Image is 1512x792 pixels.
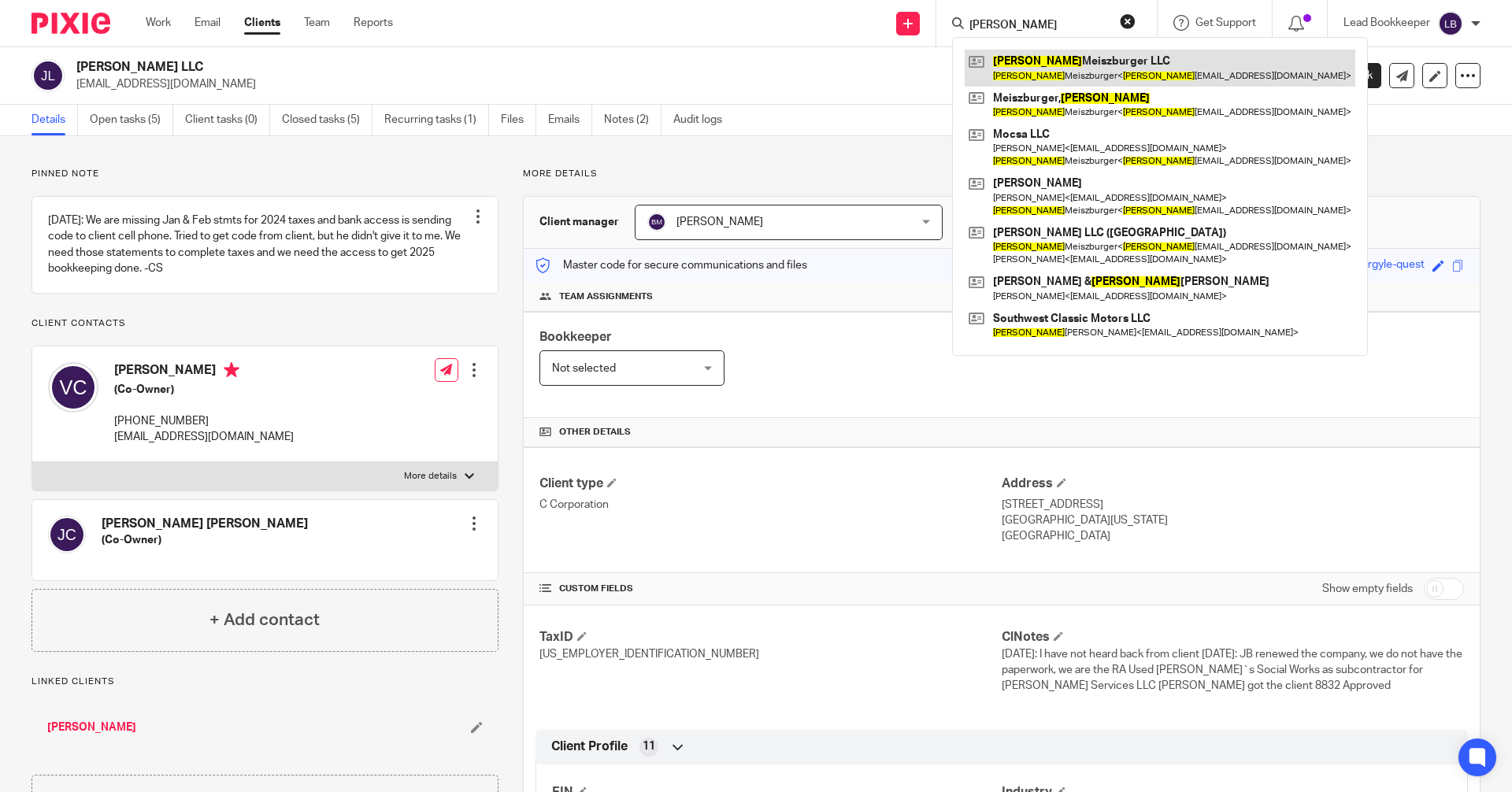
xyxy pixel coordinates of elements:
[1343,15,1430,31] p: Lead Bookkeeper
[31,675,498,688] p: Linked clients
[539,583,1002,595] h4: CUSTOM FIELDS
[501,105,536,135] a: Files
[31,168,498,180] p: Pinned note
[282,105,372,135] a: Closed tasks (5)
[539,629,1002,646] h4: TaxID
[31,13,110,34] img: Pixie
[48,516,86,553] img: svg%3E
[1002,629,1464,646] h4: ClNotes
[1002,649,1462,692] span: [DATE]: I have not heard back from client [DATE]: JB renewed the company, we do not have the pape...
[209,608,320,632] h4: + Add contact
[539,649,759,660] span: [US_EMPLOYER_IDENTIFICATION_NUMBER]
[523,168,1480,180] p: More details
[1438,11,1463,36] img: svg%3E
[31,105,78,135] a: Details
[1195,17,1256,28] span: Get Support
[1120,13,1136,29] button: Clear
[559,426,631,439] span: Other details
[114,382,294,398] h5: (Co-Owner)
[539,214,619,230] h3: Client manager
[1002,476,1464,492] h4: Address
[114,413,294,429] p: [PHONE_NUMBER]
[539,497,1002,513] p: C Corporation
[31,59,65,92] img: svg%3E
[551,738,628,755] span: Client Profile
[1002,497,1464,513] p: [STREET_ADDRESS]
[604,105,661,135] a: Notes (2)
[146,15,171,31] a: Work
[48,362,98,413] img: svg%3E
[647,213,666,231] img: svg%3E
[676,217,763,228] span: [PERSON_NAME]
[102,532,308,548] h5: (Co-Owner)
[47,720,136,735] a: [PERSON_NAME]
[1002,528,1464,544] p: [GEOGRAPHIC_DATA]
[195,15,220,31] a: Email
[31,317,498,330] p: Client contacts
[1322,581,1413,597] label: Show empty fields
[76,59,1028,76] h2: [PERSON_NAME] LLC
[304,15,330,31] a: Team
[114,429,294,445] p: [EMAIL_ADDRESS][DOMAIN_NAME]
[548,105,592,135] a: Emails
[643,738,655,754] span: 11
[535,257,807,273] p: Master code for secure communications and files
[76,76,1266,92] p: [EMAIL_ADDRESS][DOMAIN_NAME]
[354,15,393,31] a: Reports
[185,105,270,135] a: Client tasks (0)
[1317,257,1425,275] div: sour-tan-argyle-quest
[102,516,308,532] h4: [PERSON_NAME] [PERSON_NAME]
[224,362,239,378] i: Primary
[539,476,1002,492] h4: Client type
[552,363,616,374] span: Not selected
[90,105,173,135] a: Open tasks (5)
[404,470,457,483] p: More details
[384,105,489,135] a: Recurring tasks (1)
[244,15,280,31] a: Clients
[1002,513,1464,528] p: [GEOGRAPHIC_DATA][US_STATE]
[114,362,294,382] h4: [PERSON_NAME]
[559,291,653,303] span: Team assignments
[673,105,734,135] a: Audit logs
[539,331,612,343] span: Bookkeeper
[968,19,1110,33] input: Search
